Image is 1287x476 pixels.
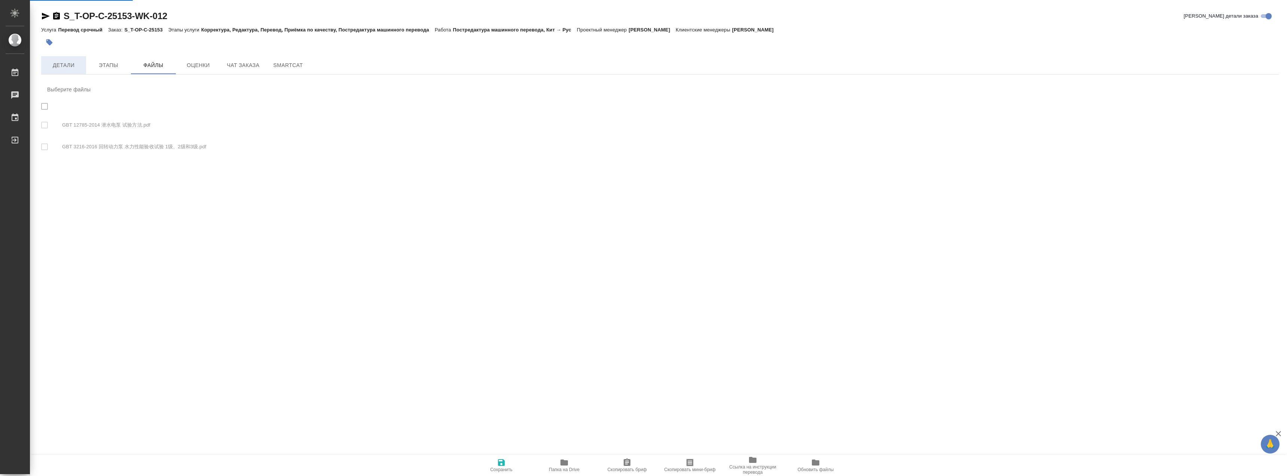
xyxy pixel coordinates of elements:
[168,27,201,33] p: Этапы услуги
[225,61,261,70] span: Чат заказа
[135,61,171,70] span: Файлы
[41,34,58,51] button: Добавить тэг
[676,27,732,33] p: Клиентские менеджеры
[41,12,50,21] button: Скопировать ссылку для ЯМессенджера
[1261,435,1280,454] button: 🙏
[270,61,306,70] span: SmartCat
[1184,12,1258,20] span: [PERSON_NAME] детали заказа
[52,12,61,21] button: Скопировать ссылку
[124,27,168,33] p: S_T-OP-C-25153
[732,27,779,33] p: [PERSON_NAME]
[180,61,216,70] span: Оценки
[201,27,435,33] p: Корректура, Редактура, Перевод, Приёмка по качеству, Постредактура машинного перевода
[577,27,629,33] p: Проектный менеджер
[91,61,126,70] span: Этапы
[64,11,167,21] a: S_T-OP-C-25153-WK-012
[58,27,108,33] p: Перевод срочный
[108,27,124,33] p: Заказ:
[46,61,82,70] span: Детали
[435,27,453,33] p: Работа
[1264,436,1277,452] span: 🙏
[41,27,58,33] p: Услуга
[453,27,577,33] p: Постредактура машинного перевода, Кит → Рус
[629,27,676,33] p: [PERSON_NAME]
[41,81,1279,98] div: Выберите файлы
